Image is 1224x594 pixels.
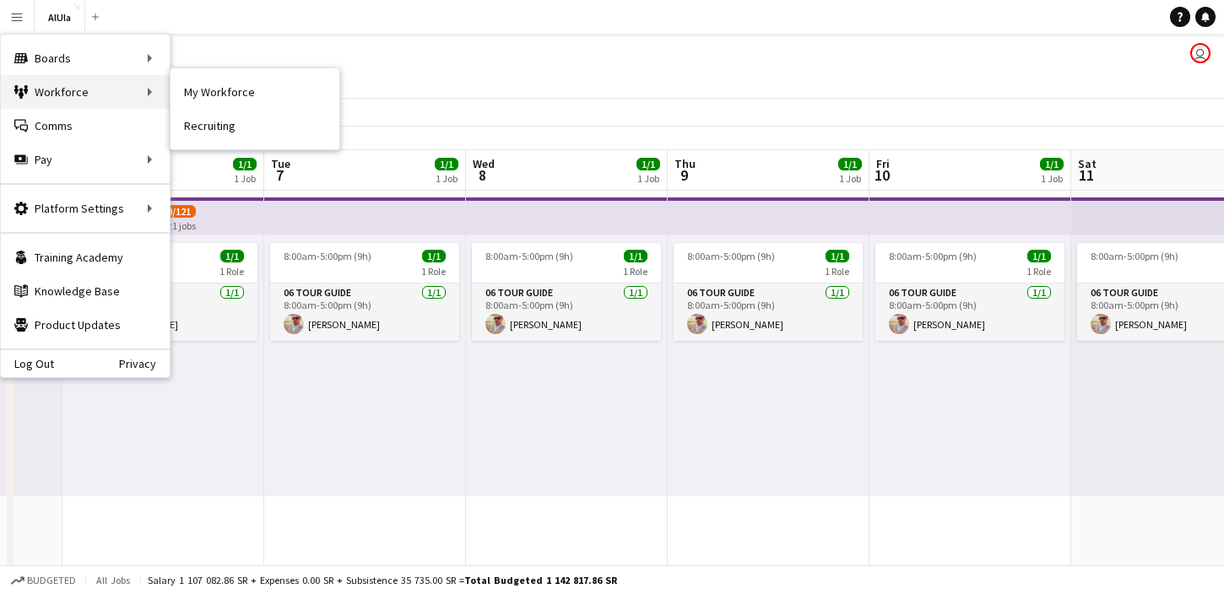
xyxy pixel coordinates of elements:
[1190,43,1210,63] app-user-avatar: Hamdi Alanazi
[674,243,863,341] app-job-card: 8:00am-5:00pm (9h)1/11 Role06 Tour Guide1/18:00am-5:00pm (9h)[PERSON_NAME]
[152,205,196,218] span: 120/121
[171,75,339,109] a: My Workforce
[473,156,495,171] span: Wed
[1075,165,1097,185] span: 11
[234,172,256,185] div: 1 Job
[1027,250,1051,262] span: 1/1
[1026,265,1051,278] span: 1 Role
[889,250,977,262] span: 8:00am-5:00pm (9h)
[1,357,54,370] a: Log Out
[874,165,890,185] span: 10
[472,283,661,341] app-card-role: 06 Tour Guide1/18:00am-5:00pm (9h)[PERSON_NAME]
[464,574,617,586] span: Total Budgeted 1 142 817.86 SR
[1,143,170,176] div: Pay
[271,156,290,171] span: Tue
[825,265,849,278] span: 1 Role
[1091,250,1178,262] span: 8:00am-5:00pm (9h)
[839,172,861,185] div: 1 Job
[219,265,244,278] span: 1 Role
[623,265,647,278] span: 1 Role
[624,250,647,262] span: 1/1
[636,158,660,170] span: 1/1
[119,357,170,370] a: Privacy
[270,243,459,341] app-job-card: 8:00am-5:00pm (9h)1/11 Role06 Tour Guide1/18:00am-5:00pm (9h)[PERSON_NAME]
[1,75,170,109] div: Workforce
[1,109,170,143] a: Comms
[233,158,257,170] span: 1/1
[1,192,170,225] div: Platform Settings
[148,574,617,586] div: Salary 1 107 082.86 SR + Expenses 0.00 SR + Subsistence 35 735.00 SR =
[1,308,170,342] a: Product Updates
[876,156,890,171] span: Fri
[35,1,85,34] button: AlUla
[270,283,459,341] app-card-role: 06 Tour Guide1/18:00am-5:00pm (9h)[PERSON_NAME]
[875,243,1064,341] app-job-card: 8:00am-5:00pm (9h)1/11 Role06 Tour Guide1/18:00am-5:00pm (9h)[PERSON_NAME]
[422,250,446,262] span: 1/1
[435,158,458,170] span: 1/1
[838,158,862,170] span: 1/1
[268,165,290,185] span: 7
[162,218,196,232] div: 121 jobs
[485,250,573,262] span: 8:00am-5:00pm (9h)
[672,165,696,185] span: 9
[1078,156,1097,171] span: Sat
[1,240,170,274] a: Training Academy
[470,165,495,185] span: 8
[875,283,1064,341] app-card-role: 06 Tour Guide1/18:00am-5:00pm (9h)[PERSON_NAME]
[674,156,696,171] span: Thu
[220,250,244,262] span: 1/1
[421,265,446,278] span: 1 Role
[284,250,371,262] span: 8:00am-5:00pm (9h)
[93,574,133,586] span: All jobs
[436,172,458,185] div: 1 Job
[826,250,849,262] span: 1/1
[674,283,863,341] app-card-role: 06 Tour Guide1/18:00am-5:00pm (9h)[PERSON_NAME]
[637,172,659,185] div: 1 Job
[472,243,661,341] app-job-card: 8:00am-5:00pm (9h)1/11 Role06 Tour Guide1/18:00am-5:00pm (9h)[PERSON_NAME]
[1,41,170,75] div: Boards
[1040,158,1064,170] span: 1/1
[27,575,76,586] span: Budgeted
[687,250,775,262] span: 8:00am-5:00pm (9h)
[1041,172,1063,185] div: 1 Job
[1,274,170,308] a: Knowledge Base
[171,109,339,143] a: Recruiting
[8,571,79,590] button: Budgeted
